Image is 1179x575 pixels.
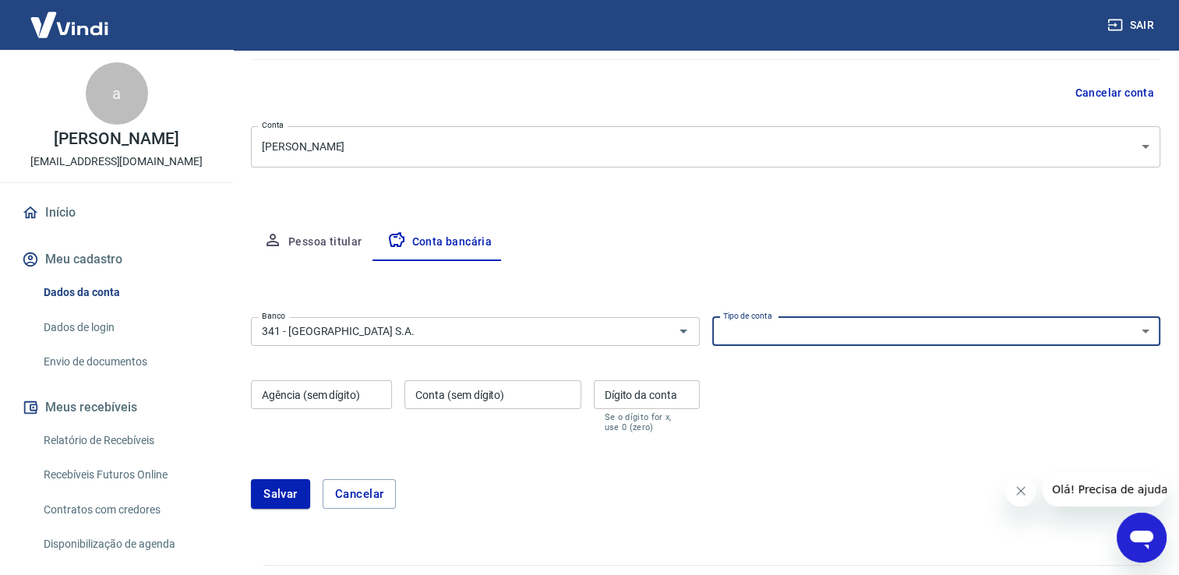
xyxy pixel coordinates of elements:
[19,1,120,48] img: Vindi
[86,62,148,125] div: a
[30,153,203,170] p: [EMAIL_ADDRESS][DOMAIN_NAME]
[37,346,214,378] a: Envio de documentos
[262,119,284,131] label: Conta
[1068,79,1160,108] button: Cancelar conta
[54,131,178,147] p: [PERSON_NAME]
[19,390,214,425] button: Meus recebíveis
[375,224,505,261] button: Conta bancária
[672,320,694,342] button: Abrir
[1104,11,1160,40] button: Sair
[605,412,689,432] p: Se o dígito for x, use 0 (zero)
[323,479,397,509] button: Cancelar
[251,126,1160,168] div: [PERSON_NAME]
[251,479,310,509] button: Salvar
[37,277,214,309] a: Dados da conta
[37,425,214,457] a: Relatório de Recebíveis
[251,224,375,261] button: Pessoa titular
[19,242,214,277] button: Meu cadastro
[1005,475,1036,506] iframe: Fechar mensagem
[37,494,214,526] a: Contratos com credores
[262,310,285,322] label: Banco
[1043,472,1167,506] iframe: Mensagem da empresa
[723,310,772,322] label: Tipo de conta
[9,11,131,23] span: Olá! Precisa de ajuda?
[37,528,214,560] a: Disponibilização de agenda
[37,459,214,491] a: Recebíveis Futuros Online
[37,312,214,344] a: Dados de login
[19,196,214,230] a: Início
[1117,513,1167,563] iframe: Botão para abrir a janela de mensagens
